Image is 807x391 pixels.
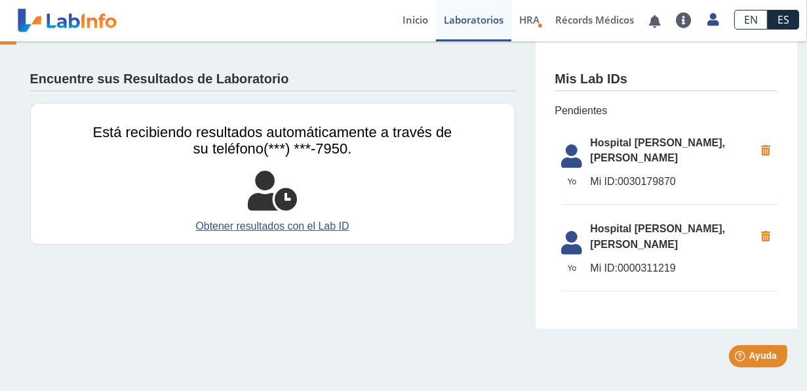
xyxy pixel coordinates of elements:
[734,10,768,30] a: EN
[554,176,591,188] span: Yo
[93,218,452,234] a: Obtener resultados con el Lab ID
[555,103,777,119] span: Pendientes
[768,10,799,30] a: ES
[555,72,628,87] h4: Mis Lab IDs
[591,260,755,276] span: 0000311219
[591,135,755,167] span: Hospital [PERSON_NAME], [PERSON_NAME]
[591,262,618,274] span: Mi ID:
[30,72,289,87] h4: Encuentre sus Resultados de Laboratorio
[519,13,540,26] span: HRA
[591,176,618,187] span: Mi ID:
[93,124,452,157] span: Está recibiendo resultados automáticamente a través de su teléfono
[554,262,591,274] span: Yo
[690,340,793,377] iframe: Help widget launcher
[591,221,755,253] span: Hospital [PERSON_NAME], [PERSON_NAME]
[591,174,755,190] span: 0030179870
